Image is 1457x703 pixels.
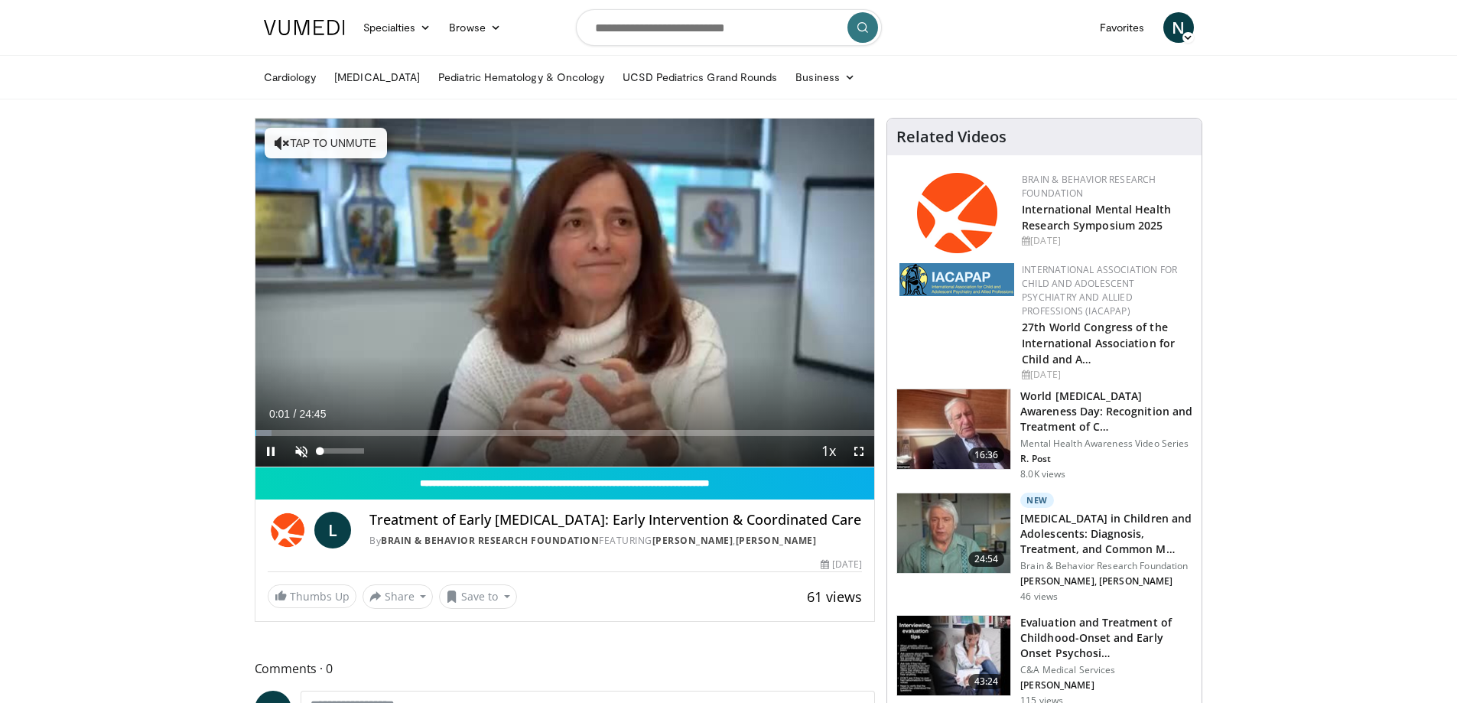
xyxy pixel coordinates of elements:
a: UCSD Pediatrics Grand Rounds [613,62,786,93]
h4: Treatment of Early [MEDICAL_DATA]: Early Intervention & Coordinated Care [369,512,862,529]
a: Brain & Behavior Research Foundation [381,534,599,547]
a: Favorites [1091,12,1154,43]
div: [DATE] [821,558,862,571]
p: 46 views [1020,591,1058,603]
span: 43:24 [968,674,1005,689]
div: Volume Level [320,448,364,454]
img: Brain & Behavior Research Foundation [268,512,309,548]
a: Browse [440,12,510,43]
button: Unmute [286,436,317,467]
h4: Related Videos [896,128,1007,146]
h3: [MEDICAL_DATA] in Children and Adolescents: Diagnosis, Treatment, and Common M… [1020,511,1192,557]
button: Share [363,584,434,609]
div: [DATE] [1022,234,1189,248]
p: [PERSON_NAME] [1020,679,1192,692]
span: 61 views [807,587,862,606]
a: Specialties [354,12,441,43]
p: Brain & Behavior Research Foundation [1020,560,1192,572]
input: Search topics, interventions [576,9,882,46]
a: 16:36 World [MEDICAL_DATA] Awareness Day: Recognition and Treatment of C… Mental Health Awareness... [896,389,1192,480]
a: Brain & Behavior Research Foundation [1022,173,1156,200]
img: 5b8011c7-1005-4e73-bd4d-717c320f5860.150x105_q85_crop-smart_upscale.jpg [897,493,1010,573]
h3: Evaluation and Treatment of Childhood-Onset and Early Onset Psychosi… [1020,615,1192,661]
p: C&A Medical Services [1020,664,1192,676]
p: [PERSON_NAME], [PERSON_NAME] [1020,575,1192,587]
h3: World [MEDICAL_DATA] Awareness Day: Recognition and Treatment of C… [1020,389,1192,434]
span: 24:45 [299,408,326,420]
div: Progress Bar [255,430,875,436]
div: By FEATURING , [369,534,862,548]
p: New [1020,493,1054,508]
button: Fullscreen [844,436,874,467]
a: Cardiology [255,62,326,93]
a: Thumbs Up [268,584,356,608]
a: International Mental Health Research Symposium 2025 [1022,202,1171,233]
img: 6bc95fc0-882d-4061-9ebb-ce70b98f0866.png.150x105_q85_autocrop_double_scale_upscale_version-0.2.png [917,173,997,253]
button: Save to [439,584,517,609]
p: R. Post [1020,453,1192,465]
button: Playback Rate [813,436,844,467]
button: Pause [255,436,286,467]
span: 16:36 [968,448,1005,463]
img: 2a9917ce-aac2-4f82-acde-720e532d7410.png.150x105_q85_autocrop_double_scale_upscale_version-0.2.png [899,263,1014,296]
span: / [294,408,297,420]
span: 24:54 [968,552,1005,567]
img: dad9b3bb-f8af-4dab-abc0-c3e0a61b252e.150x105_q85_crop-smart_upscale.jpg [897,389,1010,469]
a: L [314,512,351,548]
a: [PERSON_NAME] [652,534,733,547]
img: 9c1ea151-7f89-42e7-b0fb-c17652802da6.150x105_q85_crop-smart_upscale.jpg [897,616,1010,695]
span: 0:01 [269,408,290,420]
a: [MEDICAL_DATA] [325,62,429,93]
video-js: Video Player [255,119,875,467]
a: [PERSON_NAME] [736,534,817,547]
a: 27th World Congress of the International Association for Child and A… [1022,320,1175,366]
a: Pediatric Hematology & Oncology [429,62,613,93]
div: [DATE] [1022,368,1189,382]
a: Business [786,62,864,93]
p: 8.0K views [1020,468,1065,480]
p: Mental Health Awareness Video Series [1020,438,1192,450]
button: Tap to unmute [265,128,387,158]
a: International Association for Child and Adolescent Psychiatry and Allied Professions (IACAPAP) [1022,263,1177,317]
img: VuMedi Logo [264,20,345,35]
span: Comments 0 [255,659,876,679]
a: 24:54 New [MEDICAL_DATA] in Children and Adolescents: Diagnosis, Treatment, and Common M… Brain &... [896,493,1192,603]
a: N [1163,12,1194,43]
